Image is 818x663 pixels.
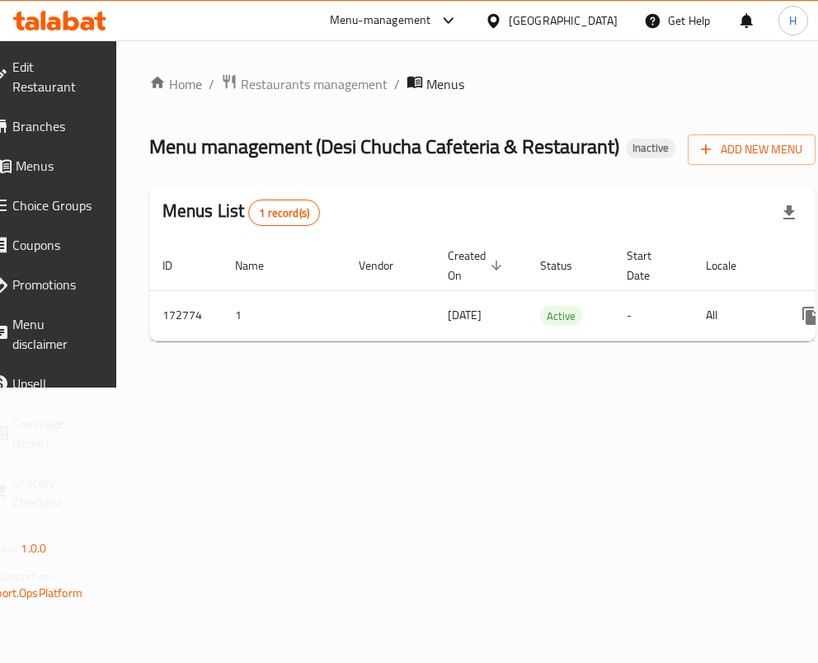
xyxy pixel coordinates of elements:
[12,116,93,136] span: Branches
[12,195,93,215] span: Choice Groups
[359,256,415,275] span: Vendor
[330,11,431,31] div: Menu-management
[627,246,673,285] span: Start Date
[509,12,618,30] div: [GEOGRAPHIC_DATA]
[12,275,93,294] span: Promotions
[706,256,758,275] span: Locale
[394,74,400,94] li: /
[769,193,809,233] div: Export file
[149,290,222,341] td: 172774
[540,256,594,275] span: Status
[235,256,285,275] span: Name
[209,74,214,94] li: /
[248,200,320,226] div: Total records count
[21,538,46,559] span: 1.0.0
[162,256,194,275] span: ID
[701,139,802,160] span: Add New Menu
[12,374,93,393] span: Upsell
[162,199,320,226] h2: Menus List
[12,473,93,512] span: Grocery Checklist
[540,307,582,326] span: Active
[688,134,816,165] button: Add New Menu
[12,57,93,96] span: Edit Restaurant
[221,73,388,95] a: Restaurants management
[16,156,93,176] span: Menus
[12,235,93,255] span: Coupons
[12,413,93,453] span: Coverage Report
[626,141,675,155] span: Inactive
[448,246,507,285] span: Created On
[626,139,675,158] div: Inactive
[249,205,319,221] span: 1 record(s)
[789,12,797,30] span: H
[448,304,482,326] span: [DATE]
[149,74,202,94] a: Home
[426,74,464,94] span: Menus
[540,306,582,326] div: Active
[613,290,693,341] td: -
[149,73,816,95] nav: breadcrumb
[241,74,388,94] span: Restaurants management
[222,290,346,341] td: 1
[149,128,619,165] span: Menu management ( Desi Chucha Cafeteria & Restaurant )
[12,314,93,354] span: Menu disclaimer
[693,290,778,341] td: All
